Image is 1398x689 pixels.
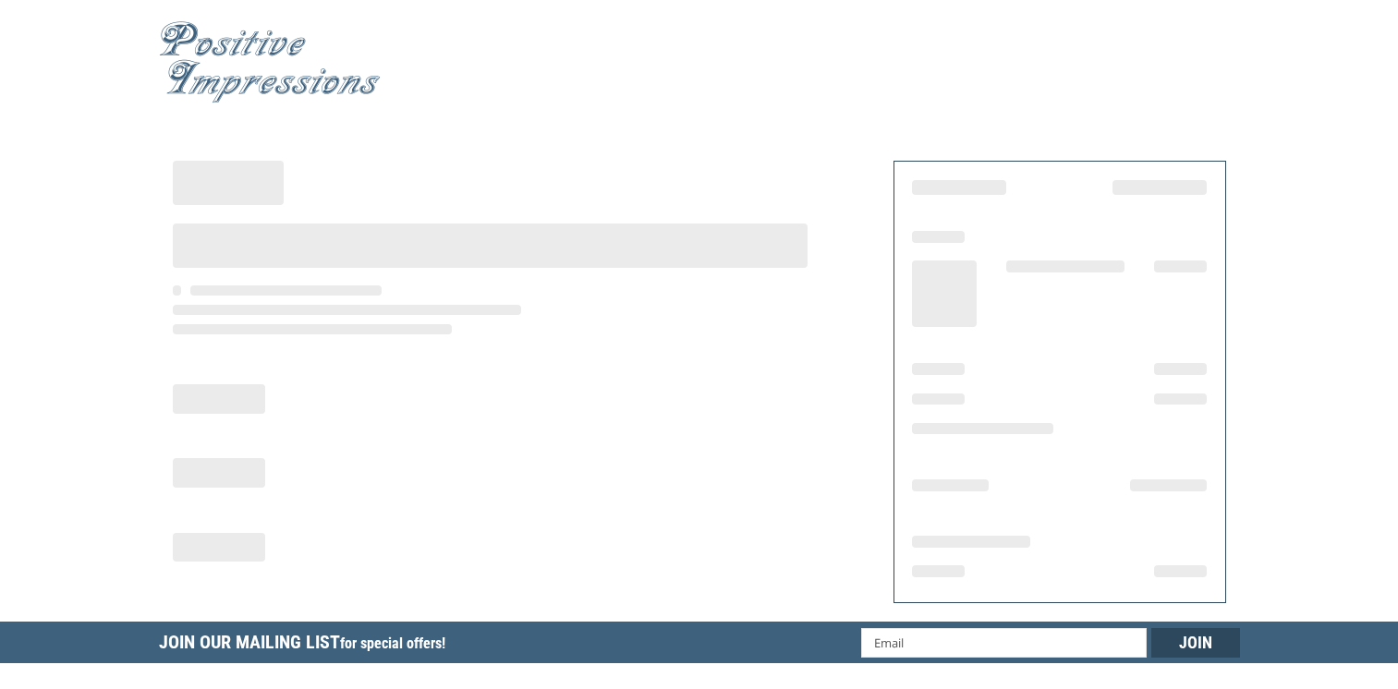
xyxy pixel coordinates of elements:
[861,628,1147,658] input: Email
[1151,628,1240,658] input: Join
[340,635,445,652] span: for special offers!
[159,622,455,669] h5: Join Our Mailing List
[159,21,381,103] img: Positive Impressions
